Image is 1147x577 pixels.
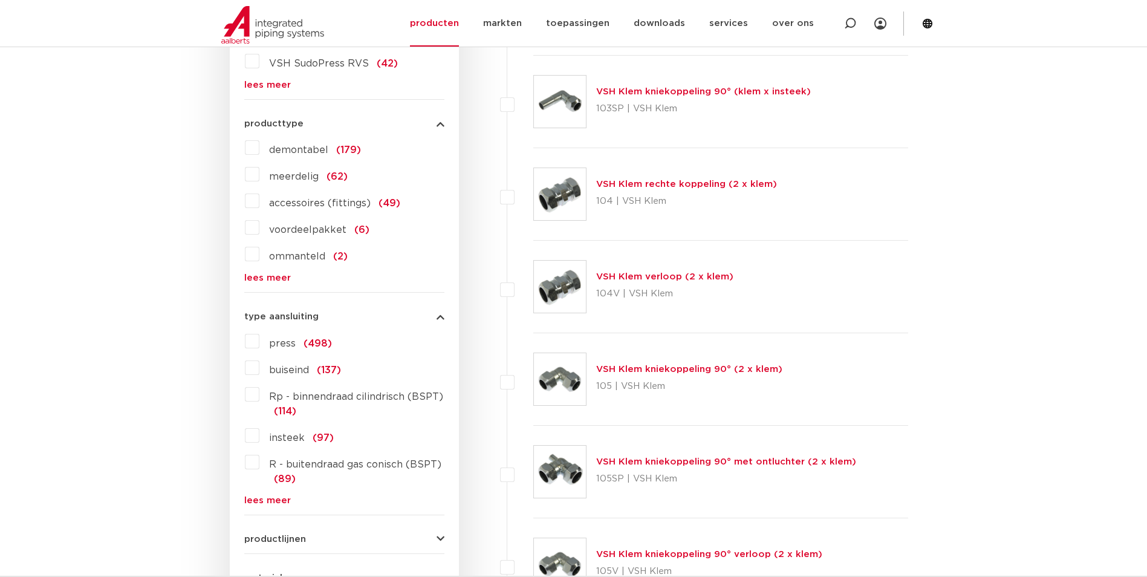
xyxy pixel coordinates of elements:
[596,272,733,281] a: VSH Klem verloop (2 x klem)
[354,225,369,235] span: (6)
[596,365,782,374] a: VSH Klem kniekoppeling 90° (2 x klem)
[269,145,328,155] span: demontabel
[304,339,332,348] span: (498)
[534,76,586,128] img: Thumbnail for VSH Klem kniekoppeling 90° (klem x insteek)
[596,550,822,559] a: VSH Klem kniekoppeling 90° verloop (2 x klem)
[269,225,346,235] span: voordeelpakket
[244,496,444,505] a: lees meer
[327,172,348,181] span: (62)
[244,535,444,544] button: productlijnen
[269,172,319,181] span: meerdelig
[269,252,325,261] span: ommanteld
[596,469,856,489] p: 105SP | VSH Klem
[269,460,441,469] span: R - buitendraad gas conisch (BSPT)
[274,474,296,484] span: (89)
[379,198,400,208] span: (49)
[269,433,305,443] span: insteek
[274,406,296,416] span: (114)
[874,10,886,37] div: my IPS
[596,87,811,96] a: VSH Klem kniekoppeling 90° (klem x insteek)
[244,535,306,544] span: productlijnen
[534,261,586,313] img: Thumbnail for VSH Klem verloop (2 x klem)
[317,365,341,375] span: (137)
[269,365,309,375] span: buiseind
[336,145,361,155] span: (179)
[244,119,444,128] button: producttype
[596,284,733,304] p: 104V | VSH Klem
[534,446,586,498] img: Thumbnail for VSH Klem kniekoppeling 90° met ontluchter (2 x klem)
[534,353,586,405] img: Thumbnail for VSH Klem kniekoppeling 90° (2 x klem)
[596,192,777,211] p: 104 | VSH Klem
[244,312,319,321] span: type aansluiting
[377,59,398,68] span: (42)
[333,252,348,261] span: (2)
[596,377,782,396] p: 105 | VSH Klem
[269,198,371,208] span: accessoires (fittings)
[596,99,811,119] p: 103SP | VSH Klem
[244,119,304,128] span: producttype
[313,433,334,443] span: (97)
[244,312,444,321] button: type aansluiting
[244,273,444,282] a: lees meer
[534,168,586,220] img: Thumbnail for VSH Klem rechte koppeling (2 x klem)
[269,59,369,68] span: VSH SudoPress RVS
[269,339,296,348] span: press
[596,180,777,189] a: VSH Klem rechte koppeling (2 x klem)
[596,457,856,466] a: VSH Klem kniekoppeling 90° met ontluchter (2 x klem)
[269,392,443,402] span: Rp - binnendraad cilindrisch (BSPT)
[244,80,444,90] a: lees meer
